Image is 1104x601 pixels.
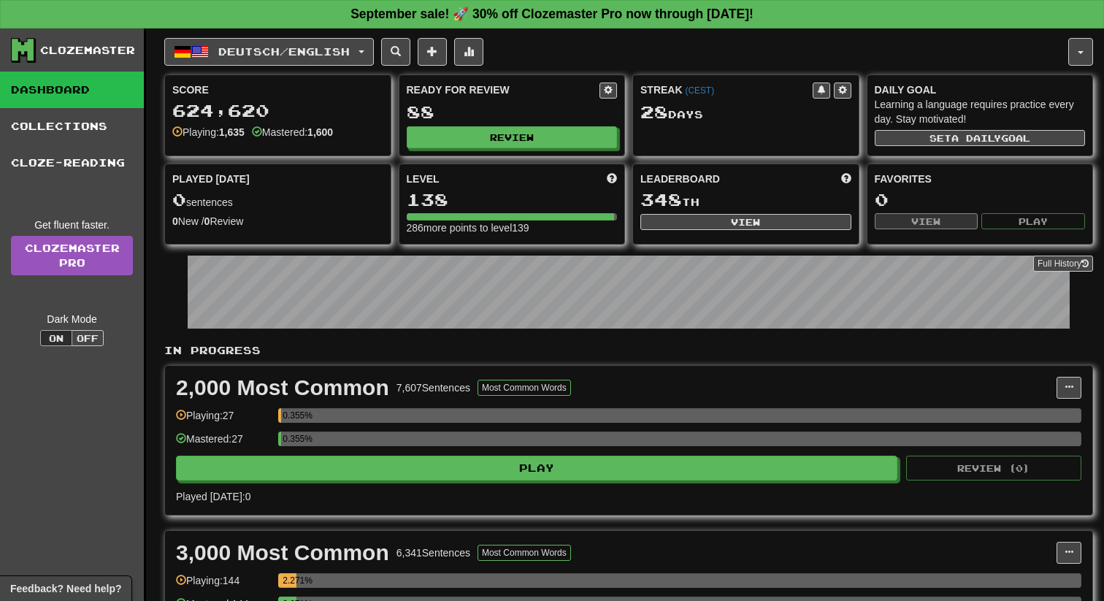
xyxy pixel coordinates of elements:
strong: 0 [204,215,210,227]
button: Off [72,330,104,346]
div: th [640,191,851,210]
span: 0 [172,189,186,210]
button: Play [176,456,897,481]
div: 0 [875,191,1086,209]
div: Mastered: 27 [176,432,271,456]
span: Played [DATE]: 0 [176,491,250,502]
button: Most Common Words [478,545,571,561]
strong: 1,600 [307,126,333,138]
div: Playing: [172,125,245,139]
span: Deutsch / English [218,45,350,58]
div: 7,607 Sentences [396,380,470,395]
button: Most Common Words [478,380,571,396]
div: Day s [640,103,851,122]
div: Streak [640,83,813,97]
span: Leaderboard [640,172,720,186]
span: 348 [640,189,682,210]
div: 3,000 Most Common [176,542,389,564]
div: sentences [172,191,383,210]
div: Favorites [875,172,1086,186]
div: Mastered: [252,125,333,139]
div: Clozemaster [40,43,135,58]
a: ClozemasterPro [11,236,133,275]
button: On [40,330,72,346]
div: Ready for Review [407,83,600,97]
span: 28 [640,102,668,122]
div: 624,620 [172,102,383,120]
span: Score more points to level up [607,172,617,186]
p: In Progress [164,343,1093,358]
div: 286 more points to level 139 [407,221,618,235]
div: Playing: 144 [176,573,271,597]
button: Add sentence to collection [418,38,447,66]
div: Get fluent faster. [11,218,133,232]
div: Daily Goal [875,83,1086,97]
span: Level [407,172,440,186]
span: Open feedback widget [10,581,121,596]
button: View [875,213,978,229]
button: Review [407,126,618,148]
div: 6,341 Sentences [396,546,470,560]
button: Full History [1033,256,1093,272]
button: View [640,214,851,230]
button: Seta dailygoal [875,130,1086,146]
button: More stats [454,38,483,66]
div: Learning a language requires practice every day. Stay motivated! [875,97,1086,126]
div: 88 [407,103,618,121]
button: Search sentences [381,38,410,66]
a: (CEST) [685,85,714,96]
div: 2,000 Most Common [176,377,389,399]
div: Score [172,83,383,97]
div: Dark Mode [11,312,133,326]
div: 2.271% [283,573,296,588]
div: 138 [407,191,618,209]
span: Played [DATE] [172,172,250,186]
strong: 0 [172,215,178,227]
button: Review (0) [906,456,1081,481]
span: a daily [951,133,1001,143]
button: Deutsch/English [164,38,374,66]
div: New / Review [172,214,383,229]
strong: September sale! 🚀 30% off Clozemaster Pro now through [DATE]! [350,7,754,21]
span: This week in points, UTC [841,172,851,186]
button: Play [981,213,1085,229]
strong: 1,635 [219,126,245,138]
div: Playing: 27 [176,408,271,432]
